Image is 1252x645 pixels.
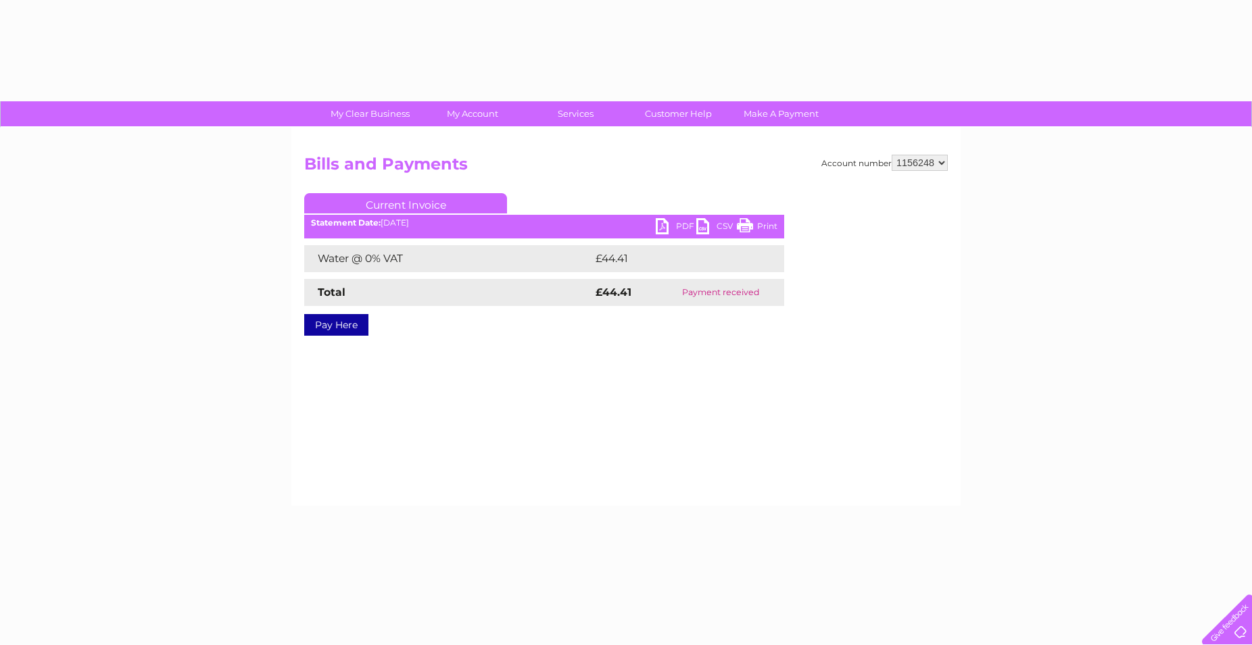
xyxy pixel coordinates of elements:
[314,101,426,126] a: My Clear Business
[737,218,777,238] a: Print
[304,314,368,336] a: Pay Here
[417,101,529,126] a: My Account
[304,245,592,272] td: Water @ 0% VAT
[696,218,737,238] a: CSV
[657,279,784,306] td: Payment received
[304,155,948,180] h2: Bills and Payments
[725,101,837,126] a: Make A Payment
[318,286,345,299] strong: Total
[520,101,631,126] a: Services
[311,217,381,228] b: Statement Date:
[304,218,784,228] div: [DATE]
[656,218,696,238] a: PDF
[596,286,631,299] strong: £44.41
[623,101,734,126] a: Customer Help
[821,155,948,171] div: Account number
[304,193,507,213] a: Current Invoice
[592,245,756,272] td: £44.41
